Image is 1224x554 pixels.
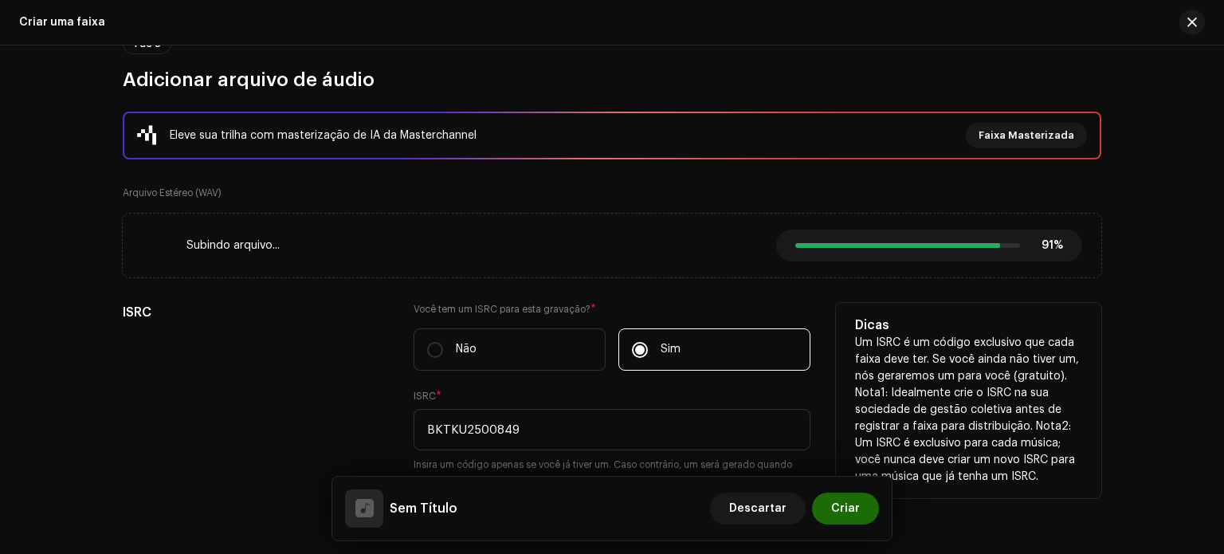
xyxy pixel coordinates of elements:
span: Criar [831,493,860,525]
div: Eleve sua trilha com masterização de IA da Masterchannel [170,126,477,145]
p: Um ISRC é um código exclusivo que cada faixa deve ter. Se você ainda não tiver um, nós geraremos ... [855,335,1082,485]
small: Insira um código apenas se você já tiver um. Caso contrário, um será gerado quando você distribui... [414,457,810,521]
span: 91% [1033,239,1063,252]
span: Subindo arquivo... [186,239,280,252]
h5: Sem Título [390,499,457,518]
h5: Dicas [855,316,1082,335]
label: Você tem um ISRC para esta gravação? [414,303,810,316]
button: Faixa Masterizada [966,123,1087,148]
button: Criar [812,493,879,525]
h5: ISRC [123,303,388,322]
button: Descartar [710,493,806,525]
span: Descartar [729,493,787,525]
p: Não [456,341,477,358]
p: Sim [661,341,681,358]
span: Faixa Masterizada [979,120,1074,151]
h3: Adicionar arquivo de áudio [123,67,1101,92]
input: ABXYZ####### [414,409,810,450]
label: ISRC [414,390,441,403]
